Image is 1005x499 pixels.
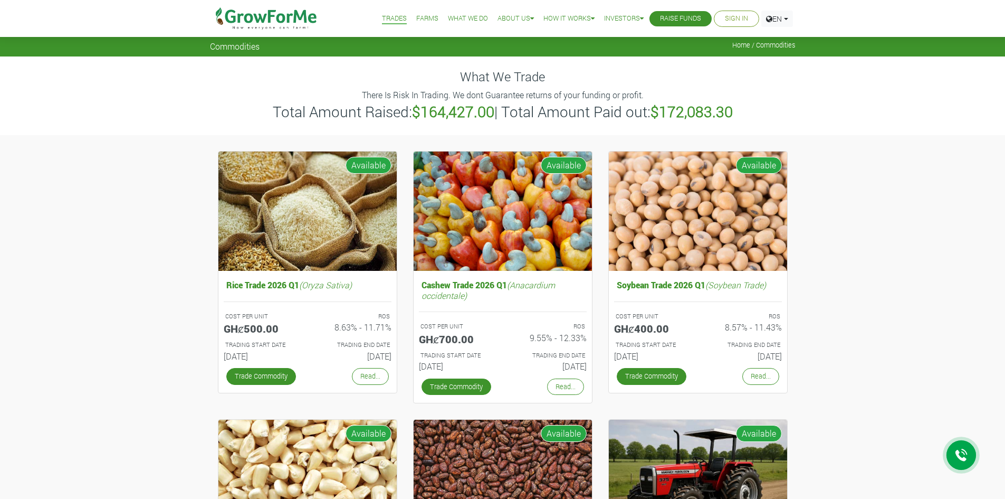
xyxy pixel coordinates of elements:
a: Trade Commodity [422,379,491,395]
p: COST PER UNIT [616,312,688,321]
a: Read... [547,379,584,395]
p: COST PER UNIT [420,322,493,331]
h5: GHȼ500.00 [224,322,300,335]
a: EN [761,11,793,27]
a: How it Works [543,13,595,24]
a: Rice Trade 2026 Q1(Oryza Sativa) COST PER UNIT GHȼ500.00 ROS 8.63% - 11.71% TRADING START DATE [D... [224,277,391,365]
img: growforme image [414,152,592,271]
a: Soybean Trade 2026 Q1(Soybean Trade) COST PER UNIT GHȼ400.00 ROS 8.57% - 11.43% TRADING START DAT... [614,277,782,365]
b: $164,427.00 [412,102,494,121]
p: Estimated Trading Start Date [420,351,493,360]
p: ROS [707,312,780,321]
h5: GHȼ700.00 [419,333,495,345]
span: Available [736,157,782,174]
span: Home / Commodities [732,41,796,49]
a: Trades [382,13,407,24]
h6: [DATE] [511,361,587,371]
b: $172,083.30 [650,102,733,121]
a: Trade Commodity [226,368,296,384]
h5: GHȼ400.00 [614,322,690,335]
a: About Us [497,13,534,24]
a: Sign In [725,13,748,24]
img: growforme image [609,152,787,271]
a: What We Do [448,13,488,24]
span: Available [736,425,782,442]
h6: 9.55% - 12.33% [511,333,587,343]
p: ROS [512,322,585,331]
img: growforme image [218,152,397,271]
h3: Total Amount Raised: | Total Amount Paid out: [212,103,794,121]
p: Estimated Trading Start Date [225,341,298,350]
a: Farms [416,13,438,24]
p: Estimated Trading End Date [707,341,780,350]
p: Estimated Trading End Date [512,351,585,360]
h6: [DATE] [614,351,690,361]
a: Read... [352,368,389,384]
h5: Rice Trade 2026 Q1 [224,277,391,293]
p: Estimated Trading Start Date [616,341,688,350]
h4: What We Trade [210,69,796,84]
span: Available [541,157,587,174]
i: (Anacardium occidentale) [422,279,555,300]
p: There Is Risk In Trading. We dont Guarantee returns of your funding or profit. [212,89,794,101]
i: (Soybean Trade) [705,279,766,290]
h5: Cashew Trade 2026 Q1 [419,277,587,303]
span: Available [346,157,391,174]
a: Raise Funds [660,13,701,24]
h6: 8.57% - 11.43% [706,322,782,332]
h6: [DATE] [224,351,300,361]
p: ROS [317,312,390,321]
h6: [DATE] [315,351,391,361]
p: Estimated Trading End Date [317,341,390,350]
h6: [DATE] [419,361,495,371]
a: Trade Commodity [617,368,686,384]
a: Read... [742,368,779,384]
a: Investors [604,13,644,24]
h6: [DATE] [706,351,782,361]
p: COST PER UNIT [225,312,298,321]
span: Available [346,425,391,442]
i: (Oryza Sativa) [299,279,352,290]
span: Commodities [210,41,260,51]
a: Cashew Trade 2026 Q1(Anacardium occidentale) COST PER UNIT GHȼ700.00 ROS 9.55% - 12.33% TRADING S... [419,277,587,375]
span: Available [541,425,587,442]
h5: Soybean Trade 2026 Q1 [614,277,782,293]
h6: 8.63% - 11.71% [315,322,391,332]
